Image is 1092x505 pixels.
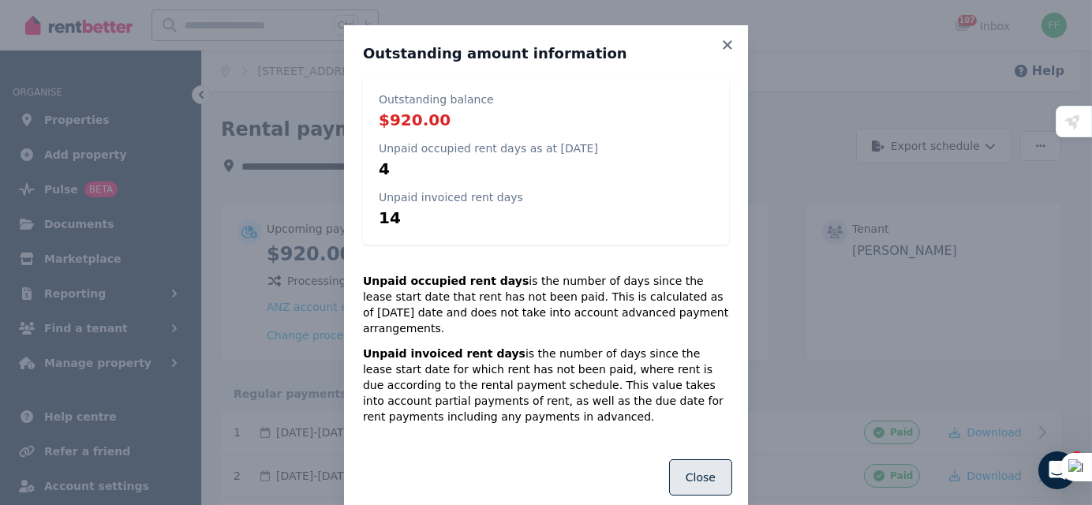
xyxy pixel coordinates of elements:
button: Close [669,459,732,496]
p: is the number of days since the lease start date that rent has not been paid. This is calculated ... [363,273,729,336]
span: 2 [1071,451,1083,464]
p: 4 [379,158,598,180]
p: Unpaid invoiced rent days [379,189,523,205]
h3: Outstanding amount information [363,44,729,63]
strong: Unpaid occupied rent days [363,275,529,287]
p: $920.00 [379,109,494,131]
p: 14 [379,207,523,229]
p: is the number of days since the lease start date for which rent has not been paid, where rent is ... [363,346,729,425]
p: Outstanding balance [379,92,494,107]
iframe: Intercom live chat [1038,451,1076,489]
p: Unpaid occupied rent days as at [DATE] [379,140,598,156]
strong: Unpaid invoiced rent days [363,347,525,360]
